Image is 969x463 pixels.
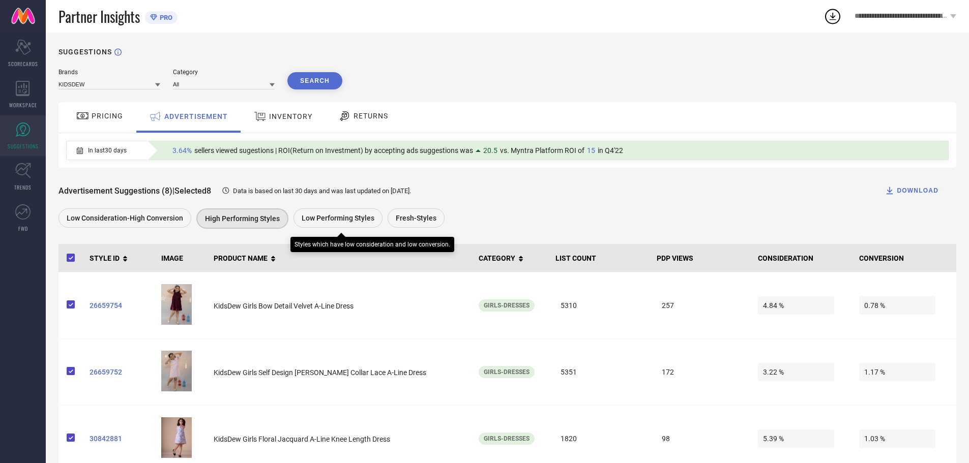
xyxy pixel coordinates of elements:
[758,296,834,315] span: 4.84 %
[161,351,192,391] img: a3e63271-9a47-4f97-b5cf-62a33c1bc1bf1703535332728KidsDewPeach-ColouredPeterPanCollarLaceA-LineDre...
[824,7,842,25] div: Open download list
[587,146,595,155] span: 15
[85,244,157,272] th: STYLE ID
[88,147,127,154] span: In last 30 days
[210,244,474,272] th: PRODUCT NAME
[555,296,632,315] span: 5310
[551,244,653,272] th: LIST COUNT
[354,112,388,120] span: RETURNS
[90,368,153,376] a: 26659752
[58,48,112,56] h1: SUGGESTIONS
[500,146,584,155] span: vs. Myntra Platform ROI of
[205,214,280,223] span: High Performing Styles
[396,214,436,222] span: Fresh-Styles
[758,429,834,448] span: 5.39 %
[657,363,733,381] span: 172
[859,363,935,381] span: 1.17 %
[287,72,342,89] button: Search
[885,186,938,196] div: DOWNLOAD
[67,214,183,222] span: Low Consideration-High Conversion
[92,112,123,120] span: PRICING
[58,6,140,27] span: Partner Insights
[302,214,374,222] span: Low Performing Styles
[484,368,530,376] span: Girls-Dresses
[90,301,153,310] a: 26659754
[9,101,37,109] span: WORKSPACE
[295,241,450,248] div: Styles which have low consideration and low conversion.
[194,146,473,155] span: sellers viewed sugestions | ROI(Return on Investment) by accepting ads suggestions was
[555,363,632,381] span: 5351
[164,112,228,120] span: ADVERTISEMENT
[173,69,275,76] div: Category
[484,435,530,442] span: Girls-Dresses
[161,284,192,325] img: 50304692-8dc0-4fdf-a7f0-ad0a2e6030d21703535373680KidsDewBurgundyVelvetA-LineDress1.jpg
[214,302,354,310] span: KidsDew Girls Bow Detail Velvet A-Line Dress
[8,142,39,150] span: SUGGESTIONS
[172,146,192,155] span: 3.64%
[167,144,628,157] div: Percentage of sellers who have viewed suggestions for the current Insight Type
[657,296,733,315] span: 257
[855,244,956,272] th: CONVERSION
[214,368,426,377] span: KidsDew Girls Self Design [PERSON_NAME] Collar Lace A-Line Dress
[90,435,153,443] a: 30842881
[172,186,174,196] span: |
[475,244,551,272] th: CATEGORY
[58,69,160,76] div: Brands
[758,363,834,381] span: 3.22 %
[8,60,38,68] span: SCORECARDS
[157,14,172,21] span: PRO
[214,435,390,443] span: KidsDew Girls Floral Jacquard A-Line Knee Length Dress
[484,302,530,309] span: Girls-Dresses
[18,225,28,232] span: FWD
[14,183,32,191] span: TRENDS
[657,429,733,448] span: 98
[598,146,623,155] span: in Q4'22
[269,112,312,120] span: INVENTORY
[653,244,754,272] th: PDP VIEWS
[872,180,951,201] button: DOWNLOAD
[157,244,210,272] th: IMAGE
[555,429,632,448] span: 1820
[859,429,935,448] span: 1.03 %
[754,244,855,272] th: CONSIDERATION
[161,417,192,458] img: H4BAdtD2_1c01aad721c1412da954001a9431894d.jpg
[859,296,935,315] span: 0.78 %
[233,187,411,195] span: Data is based on last 30 days and was last updated on [DATE] .
[58,186,172,196] span: Advertisement Suggestions (8)
[174,186,211,196] span: Selected 8
[483,146,497,155] span: 20.5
